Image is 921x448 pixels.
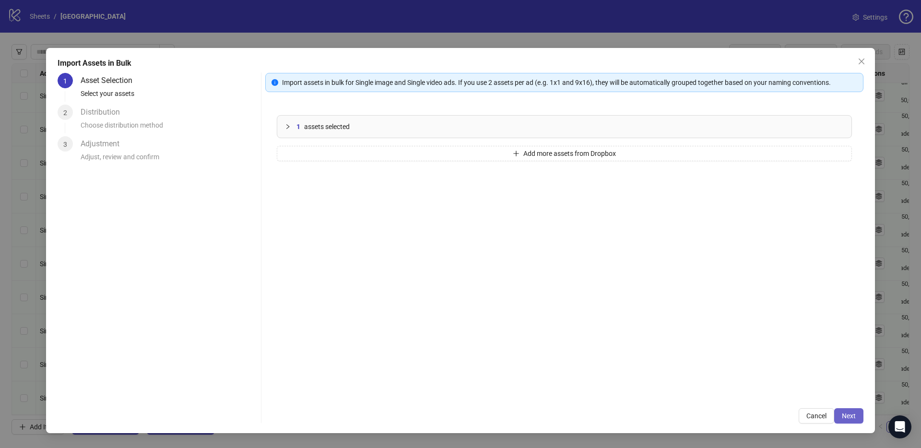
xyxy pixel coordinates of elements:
span: assets selected [304,121,350,132]
div: 1assets selected [277,116,851,138]
button: Close [854,54,869,69]
button: Add more assets from Dropbox [277,146,852,161]
div: Import Assets in Bulk [58,58,863,69]
div: Asset Selection [81,73,140,88]
span: Cancel [806,412,827,420]
span: Next [842,412,856,420]
div: Open Intercom Messenger [888,415,911,438]
span: 1 [63,77,67,85]
span: 1 [296,121,300,132]
span: info-circle [272,79,278,86]
span: close [858,58,865,65]
div: Distribution [81,105,128,120]
span: Add more assets from Dropbox [523,150,616,157]
div: Import assets in bulk for Single image and Single video ads. If you use 2 assets per ad (e.g. 1x1... [282,77,857,88]
div: Choose distribution method [81,120,257,136]
button: Next [834,408,863,424]
button: Cancel [799,408,834,424]
div: Select your assets [81,88,257,105]
div: Adjustment [81,136,127,152]
span: plus [513,150,520,157]
span: 2 [63,109,67,117]
span: collapsed [285,124,291,130]
span: 3 [63,141,67,148]
div: Adjust, review and confirm [81,152,257,168]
